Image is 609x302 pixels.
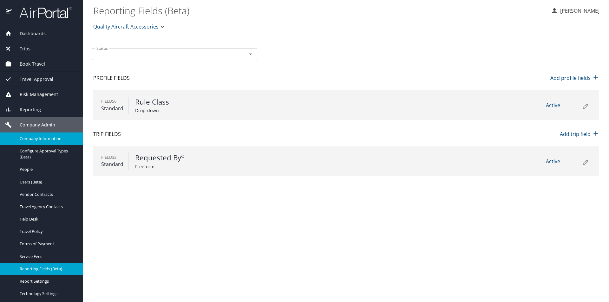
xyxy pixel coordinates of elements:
[101,98,123,104] p: Field 56
[550,74,599,82] p: Add profile fields
[20,191,75,197] span: Vendor Contracts
[20,148,75,160] span: Configure Approval Types (Beta)
[12,76,53,83] span: Travel Approval
[560,130,599,138] p: Add trip field
[20,136,75,142] span: Company Information
[546,158,560,165] span: Active
[6,6,12,19] img: icon-airportal.png
[20,241,75,247] span: Forms of Payment
[593,74,599,80] img: add icon
[546,102,560,109] span: Active
[101,105,123,112] p: Standard
[93,130,121,138] p: Trip Fields
[93,22,159,31] span: Quality Aircraft Accessories
[20,179,75,185] span: Users (Beta)
[20,254,75,260] span: Service Fees
[593,130,599,137] img: add icon
[93,74,130,82] p: Profile Fields
[135,97,257,107] p: Rule Class
[558,7,599,15] p: [PERSON_NAME]
[12,30,46,37] span: Dashboards
[181,155,185,158] svg: Must use full name FIRST LAST
[101,160,123,168] p: Standard
[12,6,72,19] img: airportal-logo.png
[20,204,75,210] span: Travel Agency Contacts
[20,266,75,272] span: Reporting Fields (Beta)
[101,154,123,160] p: Field 33
[12,121,55,128] span: Company Admin
[246,50,255,59] button: Open
[135,152,257,163] p: Requested By
[20,166,75,172] span: People
[135,163,257,170] p: Freeform
[91,20,169,33] button: Quality Aircraft Accessories
[12,91,58,98] span: Risk Management
[12,106,41,113] span: Reporting
[12,61,45,67] span: Book Travel
[20,216,75,222] span: Help Desk
[20,228,75,235] span: Travel Policy
[93,1,546,20] h1: Reporting Fields (Beta)
[135,107,257,114] p: Drop-down
[20,278,75,284] span: Report Settings
[12,45,30,52] span: Trips
[548,5,602,16] button: [PERSON_NAME]
[20,291,75,297] span: Technology Settings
